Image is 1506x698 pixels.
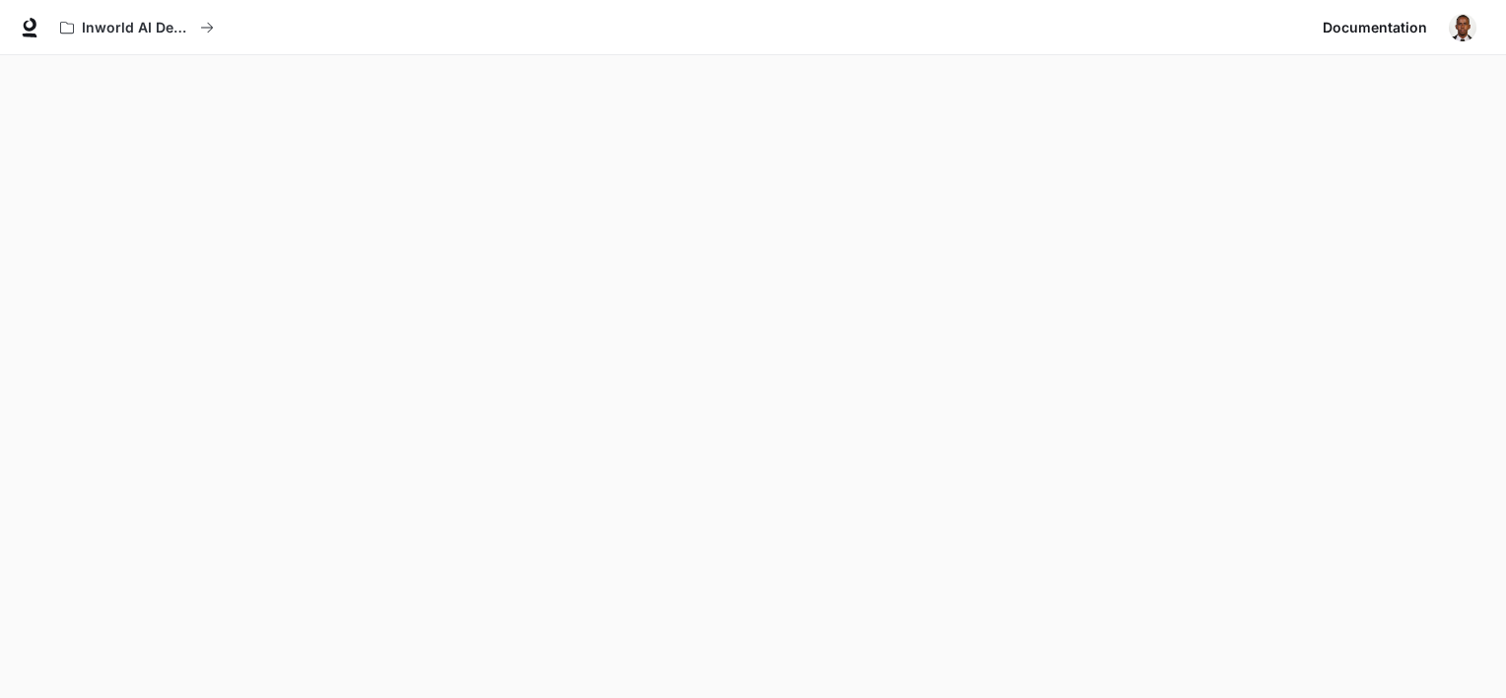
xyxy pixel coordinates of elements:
button: User avatar [1443,8,1482,47]
a: Documentation [1315,8,1435,47]
img: User avatar [1449,14,1476,41]
button: All workspaces [51,8,223,47]
p: Inworld AI Demos [82,20,192,36]
span: Documentation [1323,16,1427,40]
